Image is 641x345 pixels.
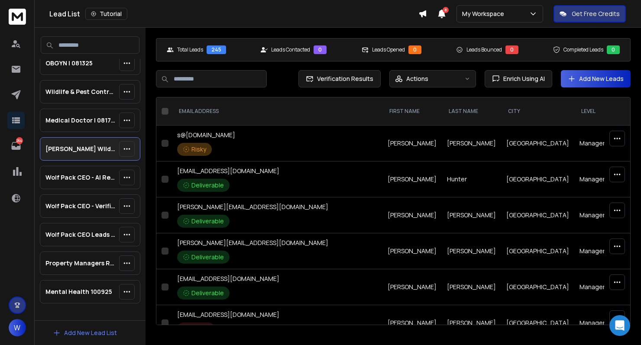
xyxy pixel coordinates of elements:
button: Enrich Using AI [485,70,552,87]
p: Leads Contacted [271,46,310,53]
td: [PERSON_NAME] [382,161,442,197]
td: [GEOGRAPHIC_DATA] [501,126,574,161]
a: 264 [7,137,25,155]
th: level [574,97,628,126]
div: 0 [314,45,327,54]
td: [GEOGRAPHIC_DATA] [501,197,574,233]
td: [PERSON_NAME] [442,233,501,269]
td: Manager-Level [574,305,628,341]
td: [GEOGRAPHIC_DATA] [501,233,574,269]
td: Hunter [442,161,501,197]
td: [PERSON_NAME] [442,197,501,233]
td: Manager-Level [574,233,628,269]
span: Deliverable [191,181,224,190]
td: Manager-Level [574,126,628,161]
p: 264 [16,137,23,144]
td: [PERSON_NAME] [442,269,501,305]
span: Risky [191,145,206,154]
td: [PERSON_NAME] [382,197,442,233]
p: My Workspace [462,10,508,18]
div: 0 [408,45,421,54]
p: Actions [406,74,428,83]
td: [PERSON_NAME] [382,126,442,161]
button: Add New Lead List [46,324,124,342]
span: Deliverable [191,289,224,297]
td: [PERSON_NAME] [442,305,501,341]
span: Deliverable [191,217,224,226]
td: [GEOGRAPHIC_DATA] [501,269,574,305]
p: Leads Opened [372,46,405,53]
th: LAST NAME [442,97,501,126]
div: [PERSON_NAME][EMAIL_ADDRESS][DOMAIN_NAME] [177,203,377,228]
th: city [501,97,574,126]
p: Mental Health 100925 [45,287,112,296]
td: [PERSON_NAME] [382,269,442,305]
td: [PERSON_NAME] [382,233,442,269]
button: W [9,319,26,336]
p: Leads Bounced [466,46,502,53]
a: Add New Leads [568,74,624,83]
td: Manager-Level [574,161,628,197]
p: Wildlife & Pest Control 081325 [45,87,116,96]
button: Verification Results [298,70,381,87]
span: 8 [443,7,449,13]
p: Total Leads [177,46,203,53]
div: 245 [207,45,226,54]
p: Wolf Pack CEO - Verified Leads - [DATE] [45,202,116,210]
td: [PERSON_NAME] [382,305,442,341]
td: [GEOGRAPHIC_DATA] [501,161,574,197]
p: Get Free Credits [572,10,620,18]
p: Property Managers Realtors [45,259,116,268]
td: Manager-Level [574,269,628,305]
span: Verification Results [314,74,373,83]
p: [PERSON_NAME] Wildlife | Property Manger 092325 [45,145,116,153]
p: Completed Leads [563,46,603,53]
p: Wolf Pack CEO - AI Readiness Audit Leads [45,173,116,182]
span: Deliverable [191,253,224,261]
td: Manager-Level [574,197,628,233]
div: 0 [505,45,518,54]
div: Open Intercom Messenger [609,315,630,336]
p: OBGYN | 081325 [45,59,93,68]
button: Get Free Credits [554,5,626,23]
div: 0 [607,45,620,54]
th: FIRST NAME [382,97,442,126]
td: [PERSON_NAME] [442,126,501,161]
div: [EMAIL_ADDRESS][DOMAIN_NAME] [177,167,377,192]
td: [GEOGRAPHIC_DATA] [501,305,574,341]
p: Wolf Pack CEO Leads - [DATE] [45,230,116,239]
div: [EMAIL_ADDRESS][DOMAIN_NAME] [177,310,377,335]
p: Medical Doctor | 081725 [45,116,116,125]
button: Add New Leads [561,70,631,87]
div: Lead List [49,8,418,20]
th: EMAIL ADDRESS [172,97,382,126]
button: Tutorial [85,8,127,20]
div: [PERSON_NAME][EMAIL_ADDRESS][DOMAIN_NAME] [177,239,377,264]
span: Enrich Using AI [500,74,545,83]
div: s@[DOMAIN_NAME] [177,131,377,156]
div: [EMAIL_ADDRESS][DOMAIN_NAME] [177,274,377,300]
